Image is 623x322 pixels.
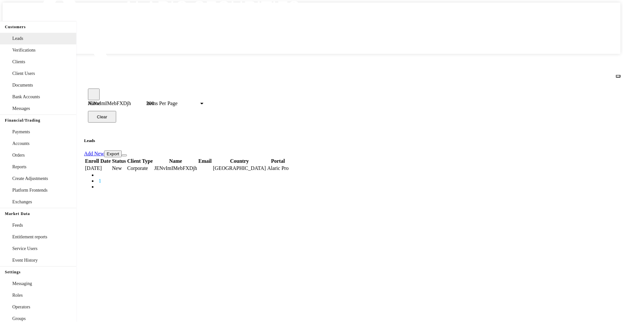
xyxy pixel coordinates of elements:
[85,158,111,164] th: Enroll Date
[198,158,212,164] th: Email
[146,101,154,106] span: 200
[154,158,197,164] th: Name
[12,94,40,100] span: Bank Accounts
[12,258,38,263] span: Event History
[12,223,23,228] span: Feeds
[127,165,153,172] td: Corporate
[84,172,615,190] nav: paginator
[12,281,32,286] span: Messaging
[67,33,168,51] a: [EMAIL_ADDRESS][DOMAIN_NAME]
[12,83,33,88] span: Documents
[12,164,27,170] span: Reports
[213,158,266,164] th: Country
[267,158,289,164] th: Portal
[12,141,30,146] span: Accounts
[213,165,266,172] td: [GEOGRAPHIC_DATA]
[107,151,119,156] span: Export
[12,188,48,193] span: Platform Frontends
[127,158,153,164] th: Client Type
[12,36,23,41] span: Leads
[85,165,111,172] td: [DATE]
[12,176,48,181] span: Create Adjustments
[12,234,47,240] span: Entitlement reports
[88,111,116,123] button: Clear
[12,316,26,321] span: Groups
[84,151,104,156] a: Add New
[12,71,35,76] span: Client Users
[12,48,36,53] span: Verifications
[112,165,126,172] td: New
[12,304,30,310] span: Operators
[12,293,23,298] span: Roles
[12,246,37,251] span: Service Users
[12,129,30,135] span: Payments
[84,138,615,143] h5: Leads
[112,158,126,164] th: Status
[12,199,32,205] span: Exchanges
[154,165,197,172] td: JENvImIMebFXDjh
[12,106,30,111] span: Messages
[267,165,289,172] td: Alaric Pro
[12,153,25,158] span: Orders
[70,39,162,45] span: [EMAIL_ADDRESS][DOMAIN_NAME]
[104,150,122,157] button: Export
[12,59,25,65] span: Clients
